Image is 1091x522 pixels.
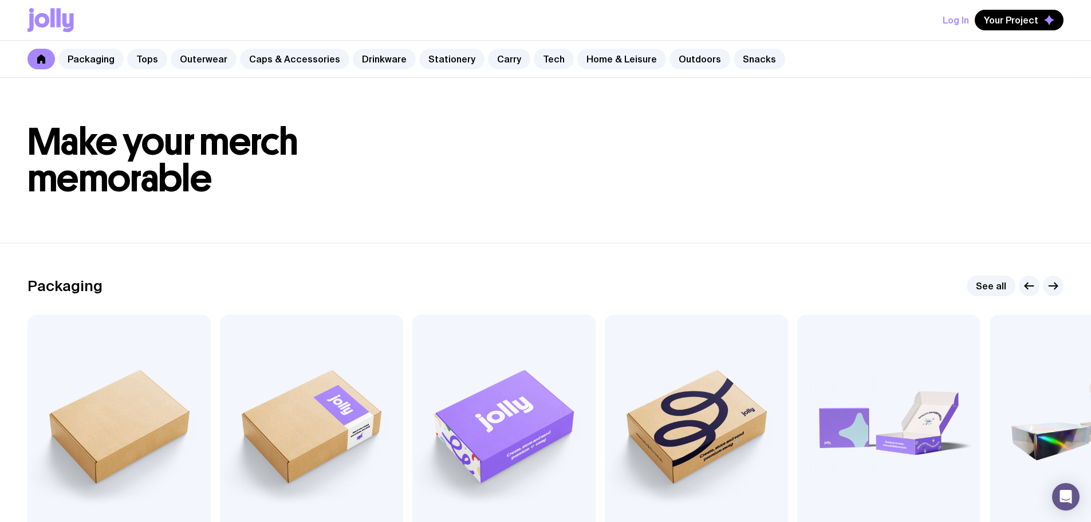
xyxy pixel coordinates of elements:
a: Caps & Accessories [240,49,349,69]
h2: Packaging [27,277,103,295]
a: Tech [534,49,574,69]
a: Stationery [419,49,485,69]
span: Make your merch memorable [27,119,298,201]
a: Home & Leisure [577,49,666,69]
div: Open Intercom Messenger [1052,483,1080,511]
button: Log In [943,10,969,30]
button: Your Project [975,10,1064,30]
a: Packaging [58,49,124,69]
a: Carry [488,49,530,69]
span: Your Project [984,14,1038,26]
a: Outdoors [669,49,730,69]
a: Outerwear [171,49,237,69]
a: Drinkware [353,49,416,69]
a: Tops [127,49,167,69]
a: Snacks [734,49,785,69]
a: See all [967,276,1015,296]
